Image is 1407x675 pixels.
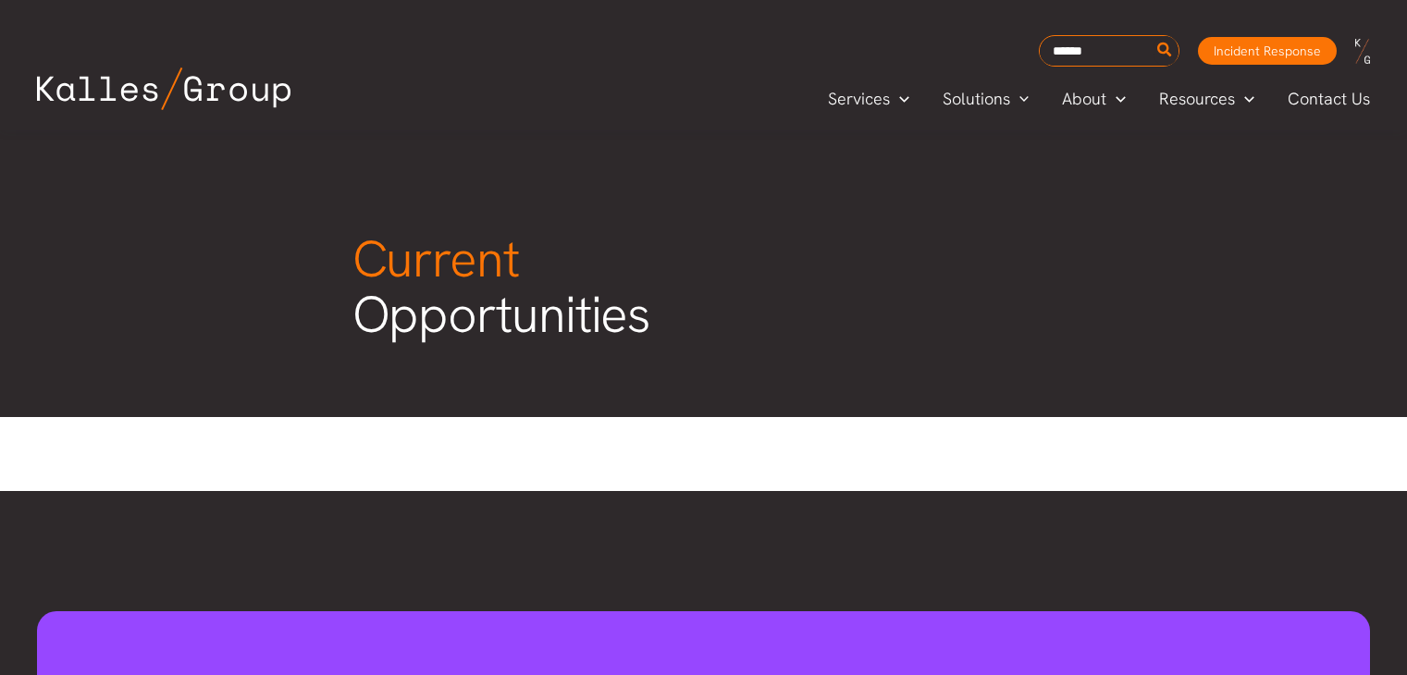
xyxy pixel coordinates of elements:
[811,85,926,113] a: ServicesMenu Toggle
[1142,85,1271,113] a: ResourcesMenu Toggle
[1288,85,1370,113] span: Contact Us
[811,83,1388,114] nav: Primary Site Navigation
[890,85,909,113] span: Menu Toggle
[1198,37,1337,65] a: Incident Response
[352,226,651,348] span: Opportunities
[1154,36,1177,66] button: Search
[1062,85,1106,113] span: About
[943,85,1010,113] span: Solutions
[1045,85,1142,113] a: AboutMenu Toggle
[37,67,290,110] img: Kalles Group
[926,85,1046,113] a: SolutionsMenu Toggle
[828,85,890,113] span: Services
[1235,85,1254,113] span: Menu Toggle
[1271,85,1388,113] a: Contact Us
[1010,85,1030,113] span: Menu Toggle
[1159,85,1235,113] span: Resources
[1106,85,1126,113] span: Menu Toggle
[352,226,519,292] span: Current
